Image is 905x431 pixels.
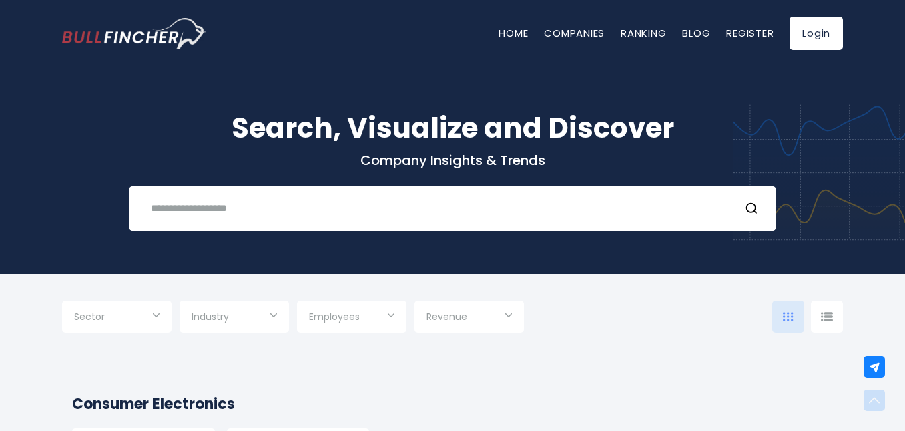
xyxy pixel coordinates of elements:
a: Ranking [621,26,666,40]
a: Blog [682,26,710,40]
img: Bullfincher logo [62,18,206,49]
span: Employees [309,311,360,323]
a: Register [726,26,774,40]
img: icon-comp-list-view.svg [821,312,833,321]
span: Revenue [426,311,467,323]
input: Selection [309,306,394,330]
input: Selection [74,306,160,330]
h2: Consumer Electronics [72,393,833,415]
input: Selection [426,306,512,330]
button: Search [745,200,762,217]
p: Company Insights & Trends [62,152,843,169]
input: Selection [192,306,277,330]
span: Sector [74,311,105,323]
img: icon-comp-grid.svg [783,312,794,321]
span: Industry [192,311,229,323]
h1: Search, Visualize and Discover [62,107,843,149]
a: Companies [544,26,605,40]
a: Go to homepage [62,18,206,49]
a: Login [790,17,843,50]
a: Home [499,26,528,40]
